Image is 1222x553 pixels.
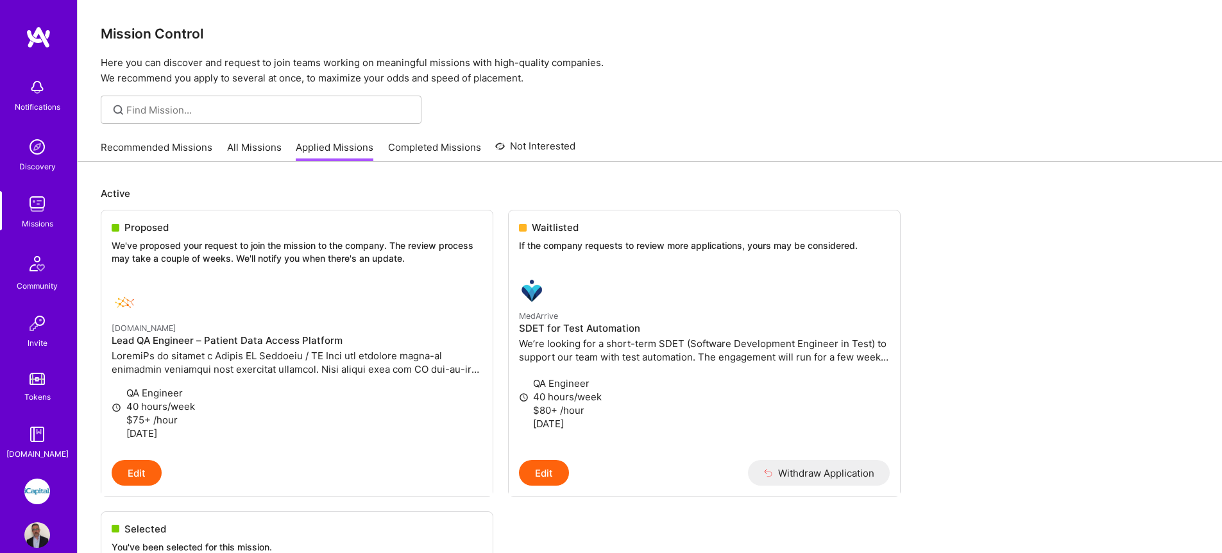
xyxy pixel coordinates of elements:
img: MedArrive company logo [519,278,545,303]
img: discovery [24,134,50,160]
i: icon Clock [112,403,121,413]
div: Invite [28,336,47,350]
img: Invite [24,311,50,336]
a: User Avatar [21,522,53,548]
a: Applied Missions [296,140,373,162]
img: bell [24,74,50,100]
p: If the company requests to review more applications, yours may be considered. [519,239,890,252]
p: We’re looking for a short-term SDET (Software Development Engineer in Test) to support our team w... [519,337,890,364]
div: Notifications [15,100,60,114]
a: All Missions [227,140,282,162]
p: LoremiPs do sitamet c Adipis EL Seddoeiu / TE Inci utl etdolore magna-al enimadmin veniamqui nost... [112,349,482,376]
button: Edit [519,460,569,486]
h4: SDET for Test Automation [519,323,890,334]
p: $80+ /hour [519,404,890,417]
button: Withdraw Application [748,460,890,486]
p: 40 hours/week [519,390,890,404]
p: Here you can discover and request to join teams working on meaningful missions with high-quality ... [101,55,1199,86]
div: [DOMAIN_NAME] [6,447,69,461]
div: Discovery [19,160,56,173]
p: Active [101,187,1199,200]
p: [DATE] [112,427,482,440]
small: [DOMAIN_NAME] [112,323,176,333]
div: Tokens [24,390,51,404]
img: Community [22,248,53,279]
a: Healthex.io company logo[DOMAIN_NAME]Lead QA Engineer – Patient Data Access PlatformLoremiPs do s... [101,280,493,460]
i: icon MoneyGray [519,406,529,416]
a: iCapital: Building an Alternative Investment Marketplace [21,479,53,504]
p: [DATE] [519,417,890,430]
a: Not Interested [495,139,575,162]
p: $75+ /hour [112,413,482,427]
img: User Avatar [24,522,50,548]
i: icon SearchGrey [111,103,126,117]
span: Proposed [124,221,169,234]
button: Edit [112,460,162,486]
small: MedArrive [519,311,558,321]
div: Community [17,279,58,293]
a: Recommended Missions [101,140,212,162]
div: Missions [22,217,53,230]
i: icon Calendar [112,430,121,439]
img: teamwork [24,191,50,217]
a: MedArrive company logoMedArriveSDET for Test AutomationWe’re looking for a short-term SDET (Softw... [509,268,900,461]
img: logo [26,26,51,49]
img: tokens [30,373,45,385]
img: guide book [24,421,50,447]
i: icon Calendar [519,420,529,429]
p: QA Engineer [112,386,482,400]
p: We've proposed your request to join the mission to the company. The review process may take a cou... [112,239,482,264]
a: Completed Missions [388,140,481,162]
i: icon MoneyGray [112,416,121,426]
p: QA Engineer [519,377,890,390]
img: Healthex.io company logo [112,290,137,316]
i: icon Clock [519,393,529,402]
img: iCapital: Building an Alternative Investment Marketplace [24,479,50,504]
h3: Mission Control [101,26,1199,42]
span: Waitlisted [532,221,579,234]
i: icon Applicant [112,389,121,399]
i: icon Applicant [519,379,529,389]
input: Find Mission... [126,103,412,117]
p: 40 hours/week [112,400,482,413]
h4: Lead QA Engineer – Patient Data Access Platform [112,335,482,346]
